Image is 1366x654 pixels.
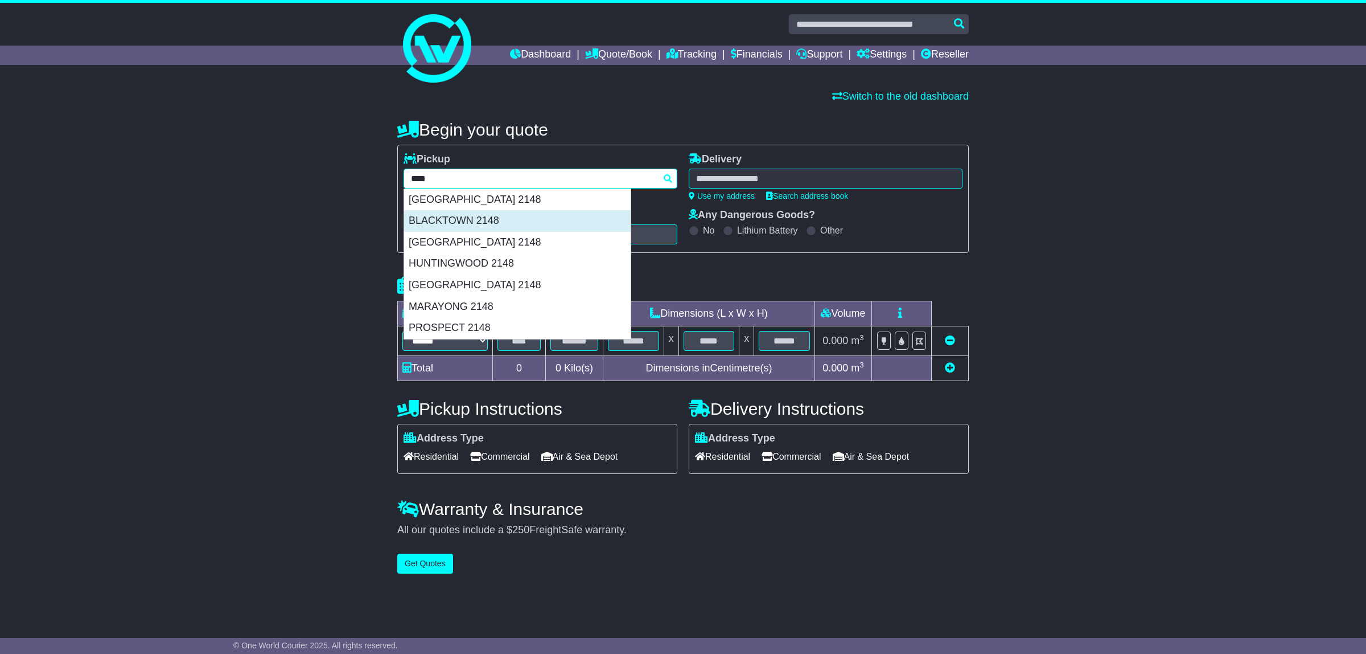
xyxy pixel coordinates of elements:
[470,448,529,465] span: Commercial
[833,448,910,465] span: Air & Sea Depot
[689,399,969,418] h4: Delivery Instructions
[585,46,652,65] a: Quote/Book
[945,335,955,346] a: Remove this item
[404,189,631,211] div: [GEOGRAPHIC_DATA] 2148
[493,356,546,381] td: 0
[397,399,677,418] h4: Pickup Instructions
[397,120,969,139] h4: Begin your quote
[731,46,783,65] a: Financials
[814,301,871,326] td: Volume
[921,46,969,65] a: Reseller
[398,301,493,326] td: Type
[546,356,603,381] td: Kilo(s)
[398,356,493,381] td: Total
[541,448,618,465] span: Air & Sea Depot
[851,335,864,346] span: m
[766,191,848,201] a: Search address book
[404,232,631,254] div: [GEOGRAPHIC_DATA] 2148
[510,46,571,65] a: Dashboard
[859,333,864,342] sup: 3
[796,46,842,65] a: Support
[233,641,398,650] span: © One World Courier 2025. All rights reserved.
[512,524,529,536] span: 250
[397,554,453,574] button: Get Quotes
[689,153,742,166] label: Delivery
[404,432,484,445] label: Address Type
[603,356,814,381] td: Dimensions in Centimetre(s)
[737,225,798,236] label: Lithium Battery
[762,448,821,465] span: Commercial
[689,191,755,201] a: Use my address
[556,362,561,374] span: 0
[397,524,969,537] div: All our quotes include a $ FreightSafe warranty.
[404,296,631,318] div: MARAYONG 2148
[397,276,540,295] h4: Package details |
[703,225,714,236] label: No
[851,362,864,374] span: m
[695,432,775,445] label: Address Type
[739,326,754,356] td: x
[857,46,907,65] a: Settings
[859,361,864,369] sup: 3
[404,169,677,189] typeahead: Please provide city
[404,448,459,465] span: Residential
[820,225,843,236] label: Other
[404,253,631,275] div: HUNTINGWOOD 2148
[404,275,631,296] div: [GEOGRAPHIC_DATA] 2148
[695,448,750,465] span: Residential
[404,317,631,339] div: PROSPECT 2148
[397,500,969,518] h4: Warranty & Insurance
[603,301,814,326] td: Dimensions (L x W x H)
[404,153,450,166] label: Pickup
[404,210,631,232] div: BLACKTOWN 2148
[822,362,848,374] span: 0.000
[664,326,678,356] td: x
[945,362,955,374] a: Add new item
[832,91,969,102] a: Switch to the old dashboard
[689,209,815,222] label: Any Dangerous Goods?
[666,46,717,65] a: Tracking
[822,335,848,346] span: 0.000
